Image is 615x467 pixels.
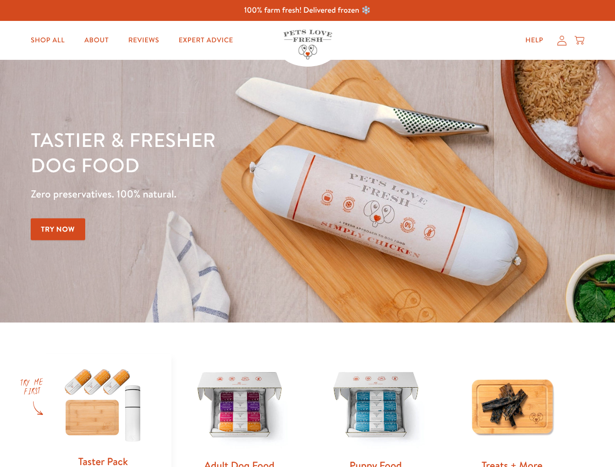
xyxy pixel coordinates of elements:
a: Help [518,31,551,50]
a: Reviews [120,31,167,50]
p: Zero preservatives. 100% natural. [31,185,400,203]
img: Pets Love Fresh [283,30,332,59]
a: Expert Advice [171,31,241,50]
a: Try Now [31,218,85,240]
a: Shop All [23,31,73,50]
a: About [76,31,116,50]
h1: Tastier & fresher dog food [31,127,400,178]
